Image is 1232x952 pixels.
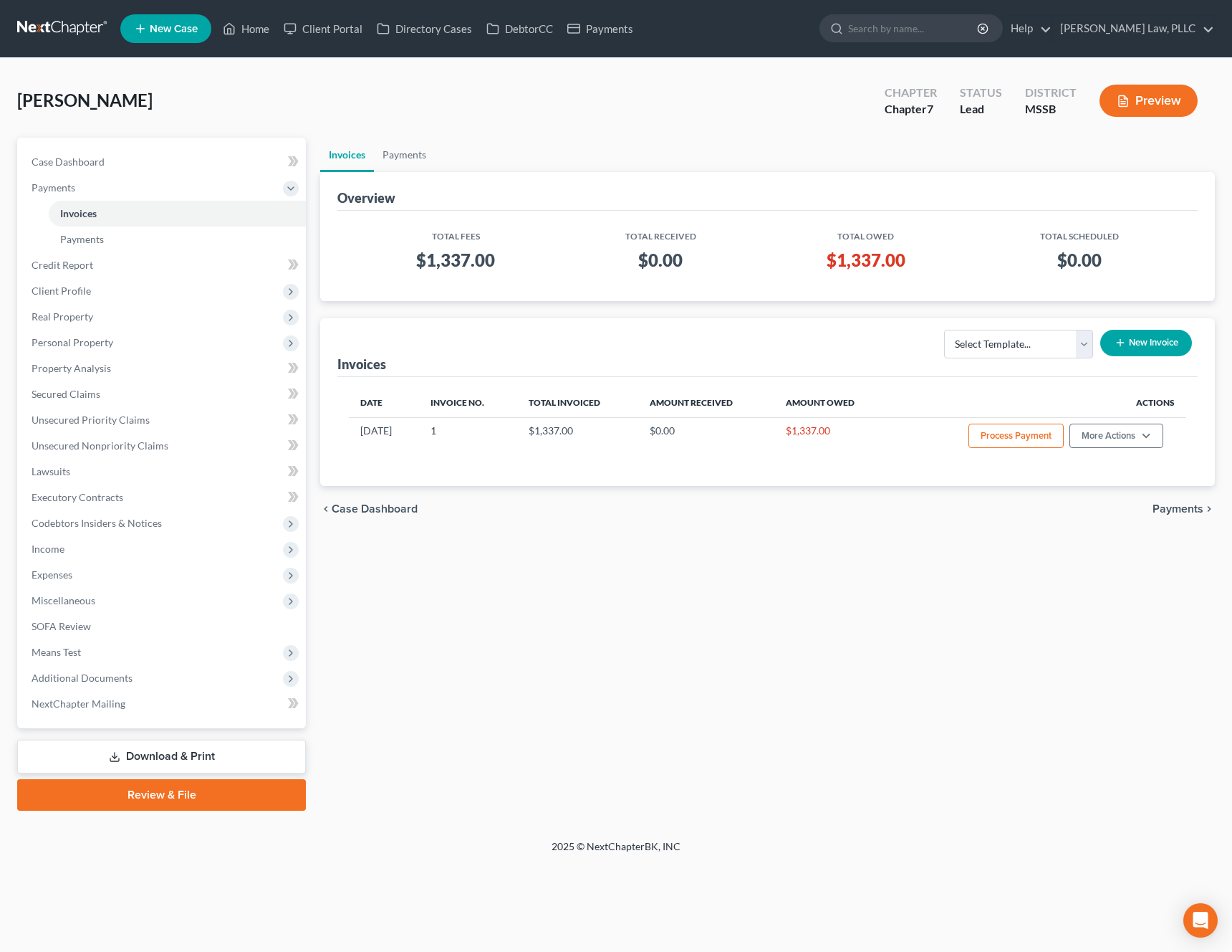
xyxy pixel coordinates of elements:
td: $1,337.00 [517,417,638,457]
th: Invoice No. [419,389,517,417]
span: New Case [150,24,198,34]
button: Process Payment [968,424,1064,448]
a: NextChapter Mailing [20,691,306,717]
span: Real Property [32,310,93,323]
span: Property Analysis [32,362,111,374]
th: Total Invoiced [517,389,638,417]
td: 1 [419,417,517,457]
th: Date [349,389,419,417]
div: Chapter [885,85,937,101]
a: Download & Print [17,740,306,773]
th: Total Scheduled [973,222,1186,243]
span: Credit Report [32,259,93,271]
span: Unsecured Nonpriority Claims [32,439,168,452]
button: Preview [1099,85,1198,117]
div: District [1025,85,1077,101]
span: Client Profile [32,285,91,297]
span: SOFA Review [32,620,91,632]
input: Search by name... [848,15,979,42]
a: Secured Claims [20,381,306,407]
span: Personal Property [32,336,113,348]
button: chevron_left Case Dashboard [320,503,418,515]
a: Payments [374,138,435,172]
a: DebtorCC [479,16,560,42]
span: Payments [32,181,75,194]
div: MSSB [1025,101,1077,118]
span: Executory Contracts [32,491,123,503]
a: Review & File [17,779,306,811]
span: Case Dashboard [32,156,105,168]
div: Invoices [337,356,386,373]
span: Miscellaneous [32,594,95,606]
th: Amount Received [638,389,774,417]
span: Expenses [32,568,72,581]
i: chevron_right [1203,503,1215,515]
a: Executory Contracts [20,485,306,510]
a: Home [216,16,276,42]
a: Directory Cases [370,16,479,42]
span: Case Dashboard [332,503,418,515]
div: Chapter [885,101,937,118]
a: Case Dashboard [20,149,306,175]
a: Invoices [320,138,374,172]
a: Unsecured Nonpriority Claims [20,433,306,459]
a: Payments [49,227,306,252]
div: Overview [337,189,395,206]
a: Credit Report [20,252,306,278]
td: $0.00 [638,417,774,457]
button: Payments chevron_right [1152,503,1215,515]
h3: $1,337.00 [771,249,961,272]
span: NextChapter Mailing [32,698,125,710]
span: [PERSON_NAME] [17,90,153,110]
th: Total Fees [349,222,562,243]
th: Total Owed [759,222,973,243]
i: chevron_left [320,503,332,515]
div: Lead [960,101,1002,118]
span: Income [32,543,64,555]
a: Invoices [49,201,306,227]
button: More Actions [1069,424,1163,448]
th: Total Received [562,222,759,243]
td: $1,337.00 [774,417,892,457]
span: Secured Claims [32,388,100,400]
button: New Invoice [1100,330,1192,356]
span: Means Test [32,646,81,658]
th: Amount Owed [774,389,892,417]
a: Help [1004,16,1051,42]
a: Payments [560,16,640,42]
td: [DATE] [349,417,419,457]
span: 7 [927,102,933,115]
a: Client Portal [276,16,370,42]
span: Codebtors Insiders & Notices [32,517,162,529]
h3: $0.00 [984,249,1175,272]
div: Status [960,85,1002,101]
span: Payments [1152,503,1203,515]
span: Invoices [60,207,97,219]
span: Unsecured Priority Claims [32,414,150,426]
span: Payments [60,233,104,245]
th: Actions [892,389,1186,417]
h3: $0.00 [574,249,748,272]
div: 2025 © NextChapterBK, INC [208,839,1024,865]
span: Additional Documents [32,672,133,684]
a: SOFA Review [20,614,306,639]
a: Property Analysis [20,356,306,381]
div: Open Intercom Messenger [1183,903,1218,938]
a: [PERSON_NAME] Law, PLLC [1053,16,1214,42]
h3: $1,337.00 [360,249,551,272]
span: Lawsuits [32,465,70,477]
a: Lawsuits [20,459,306,485]
a: Unsecured Priority Claims [20,407,306,433]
